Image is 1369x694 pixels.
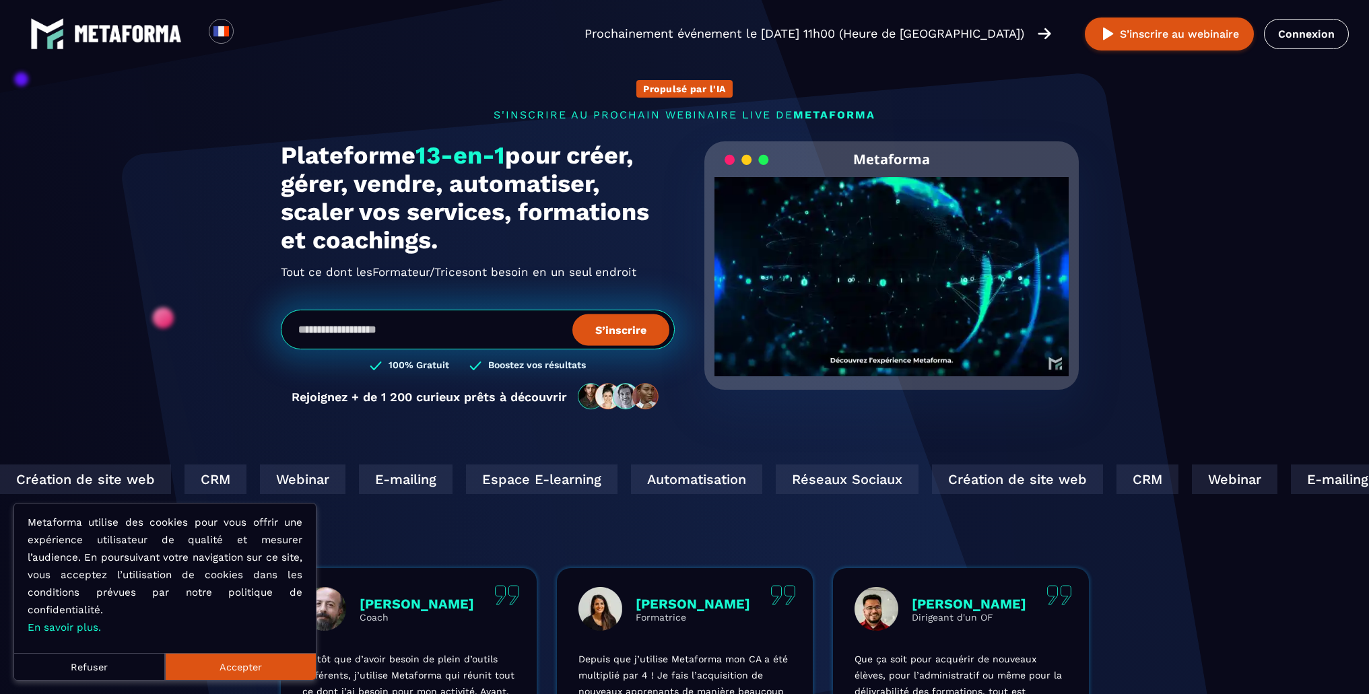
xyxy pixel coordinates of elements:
p: Propulsé par l'IA [643,83,726,94]
h1: Plateforme pour créer, gérer, vendre, automatiser, scaler vos services, formations et coachings. [281,141,675,254]
img: logo [74,25,182,42]
div: Webinar [84,464,169,494]
img: play [1100,26,1116,42]
span: 13-en-1 [415,141,505,170]
button: S’inscrire au webinaire [1085,18,1254,50]
img: community-people [574,382,664,411]
div: Webinar [1015,464,1101,494]
input: Search for option [245,26,255,42]
img: fr [213,23,230,40]
p: Prochainement événement le [DATE] 11h00 (Heure de [GEOGRAPHIC_DATA]) [585,24,1024,43]
img: quote [770,585,796,605]
h3: Boostez vos résultats [488,359,586,372]
h2: Metaforma [853,141,930,177]
img: profile [578,587,622,631]
img: logo [30,17,64,50]
div: CRM [8,464,70,494]
p: Coach [360,612,474,623]
h2: Tout ce dont les ont besoin en un seul endroit [281,261,675,283]
img: arrow-right [1038,26,1051,41]
h3: 100% Gratuit [389,359,449,372]
p: [PERSON_NAME] [912,596,1026,612]
div: Création de site web [756,464,927,494]
img: profile [855,587,898,631]
p: Formatrice [636,612,750,623]
div: E-mailing [182,464,276,494]
div: Réseaux Sociaux [599,464,742,494]
div: CRM [940,464,1002,494]
div: Search for option [234,19,267,48]
p: Rejoignez + de 1 200 curieux prêts à découvrir [292,390,567,404]
img: profile [302,587,346,631]
p: [PERSON_NAME] [360,596,474,612]
p: s'inscrire au prochain webinaire live de [281,108,1089,121]
a: En savoir plus. [28,621,101,633]
div: Espace E-learning [290,464,441,494]
img: checked [469,359,481,372]
button: Accepter [165,653,316,680]
div: Automatisation [455,464,586,494]
img: loading [725,153,769,166]
img: quote [494,585,520,605]
p: Metaforma utilise des cookies pour vous offrir une expérience utilisateur de qualité et mesurer l... [28,514,302,636]
span: METAFORMA [793,108,875,121]
span: Formateur/Trices [372,261,468,283]
a: Connexion [1264,19,1349,49]
button: Refuser [14,653,165,680]
p: [PERSON_NAME] [636,596,750,612]
div: E-mailing [1114,464,1208,494]
img: checked [370,359,382,372]
p: Dirigeant d'un OF [912,612,1026,623]
img: quote [1046,585,1072,605]
button: S’inscrire [572,314,669,345]
video: Your browser does not support the video tag. [714,177,1069,354]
